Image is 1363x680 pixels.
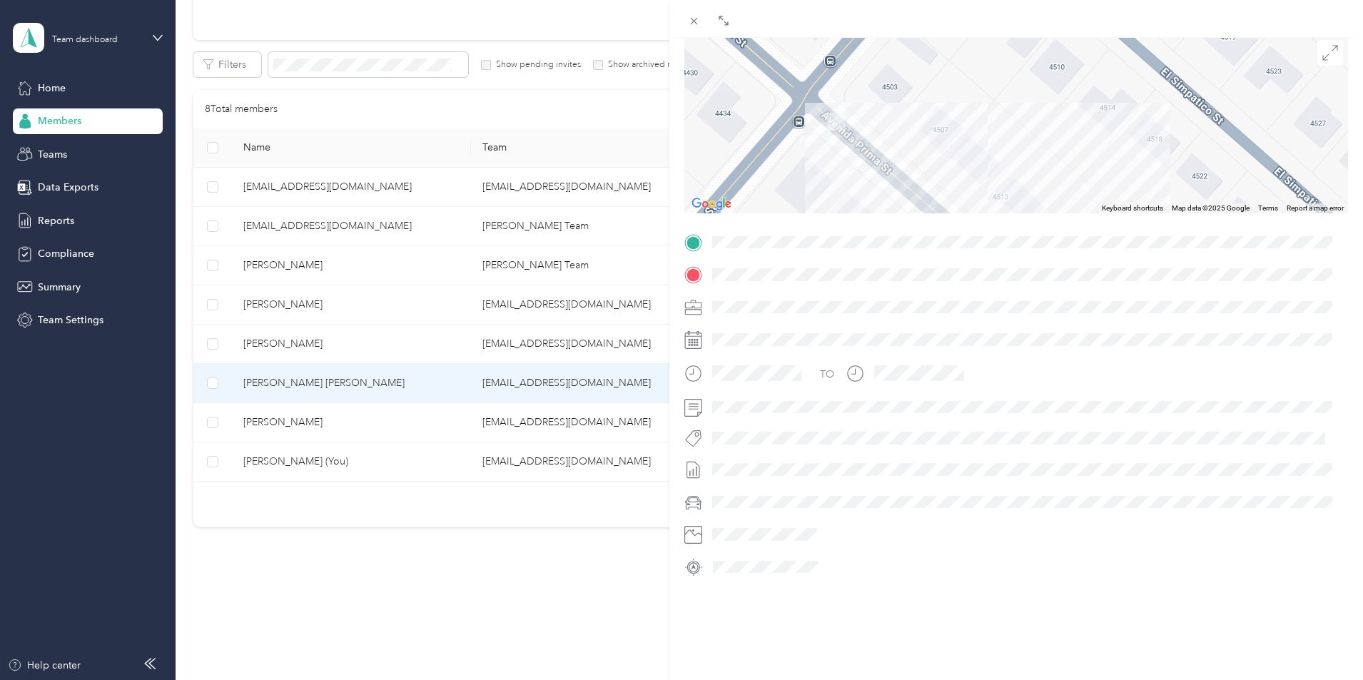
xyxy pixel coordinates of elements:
div: TO [820,367,834,382]
a: Terms (opens in new tab) [1258,204,1278,212]
button: Keyboard shortcuts [1102,203,1163,213]
iframe: Everlance-gr Chat Button Frame [1283,600,1363,680]
span: Map data ©2025 Google [1172,204,1250,212]
img: Google [688,195,735,213]
a: Report a map error [1287,204,1344,212]
a: Open this area in Google Maps (opens a new window) [688,195,735,213]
